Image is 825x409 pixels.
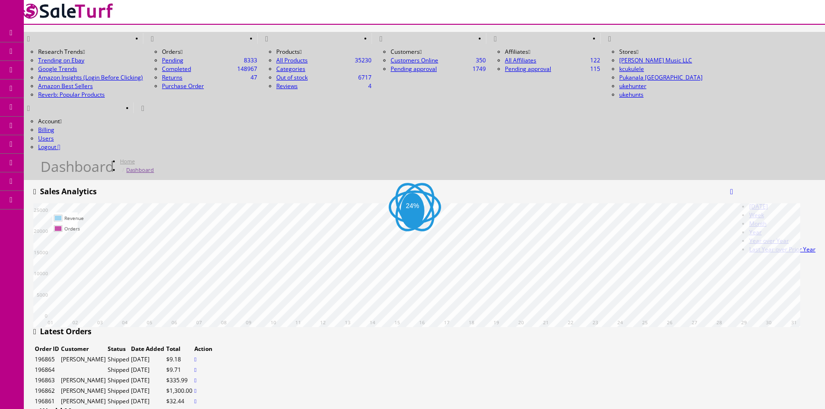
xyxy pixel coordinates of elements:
[166,344,193,354] td: Total
[107,355,130,364] td: Shipped
[34,397,60,406] td: 196861
[590,65,600,73] span: 115
[38,143,56,151] span: Logout
[619,65,644,73] a: kcukulele
[162,82,204,90] a: Purchase Order
[60,344,106,354] td: Customer
[131,376,165,385] td: [DATE]
[34,376,60,385] td: 196863
[38,65,143,73] a: Google Trends
[619,56,692,64] a: [PERSON_NAME] Music LLC
[34,365,60,375] td: 196864
[38,134,54,142] a: Users
[276,73,308,81] a: 6717Out of stock
[276,65,305,73] a: Categories
[131,365,165,375] td: [DATE]
[391,65,437,73] a: 1749Pending approval
[34,386,60,396] td: 196862
[40,162,114,171] h1: Dashboard
[368,82,372,90] span: 4
[276,82,298,90] a: 4Reviews
[34,344,60,354] td: Order ID
[33,187,97,196] h3: Sales Analytics
[131,397,165,406] td: [DATE]
[391,48,486,56] li: Customers
[64,224,84,233] td: Orders
[131,386,165,396] td: [DATE]
[60,376,106,385] td: [PERSON_NAME]
[619,73,703,81] a: Pukanala [GEOGRAPHIC_DATA]
[244,56,257,65] span: 8333
[505,56,536,64] a: 122All Affiliates
[619,82,646,90] a: ukehunter
[38,90,143,99] a: Reverb: Popular Products
[38,117,133,126] li: Account
[34,355,60,364] td: 196865
[38,126,54,134] a: Billing
[162,65,191,73] a: 148967Completed
[33,327,91,336] h3: Latest Orders
[619,90,644,99] a: ukehunts
[166,355,193,364] td: $9.18
[276,48,372,56] li: Products
[107,386,130,396] td: Shipped
[38,82,143,90] a: Amazon Best Sellers
[38,73,143,82] a: Amazon Insights (Login Before Clicking)
[355,56,372,65] span: 35230
[60,355,106,364] td: [PERSON_NAME]
[358,73,372,82] span: 6717
[60,397,106,406] td: [PERSON_NAME]
[162,56,257,65] a: 8333Pending
[166,386,193,396] td: $1,300.00
[60,386,106,396] td: [PERSON_NAME]
[64,213,84,223] td: Revenue
[473,65,486,73] span: 1749
[133,102,152,113] a: HELP
[276,56,308,64] a: 35230All Products
[391,56,438,64] a: 350Customers Online
[38,143,60,151] a: Logout
[166,365,193,375] td: $9.71
[505,65,551,73] a: 115Pending approval
[107,397,130,406] td: Shipped
[126,166,154,173] a: Dashboard
[505,48,600,56] li: Affiliates
[237,65,257,73] span: 148967
[38,48,143,56] li: Research Trends
[251,73,257,82] span: 47
[166,397,193,406] td: $32.44
[120,158,135,165] a: Home
[107,376,130,385] td: Shipped
[590,56,600,65] span: 122
[107,365,130,375] td: Shipped
[619,48,714,56] li: Stores
[131,355,165,364] td: [DATE]
[107,344,130,354] td: Status
[131,344,165,354] td: Date Added
[162,48,257,56] li: Orders
[166,376,193,385] td: $335.99
[749,202,768,210] a: [DATE]
[38,56,143,65] a: Trending on Ebay
[194,344,213,354] td: Action
[476,56,486,65] span: 350
[162,73,182,81] a: 47Returns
